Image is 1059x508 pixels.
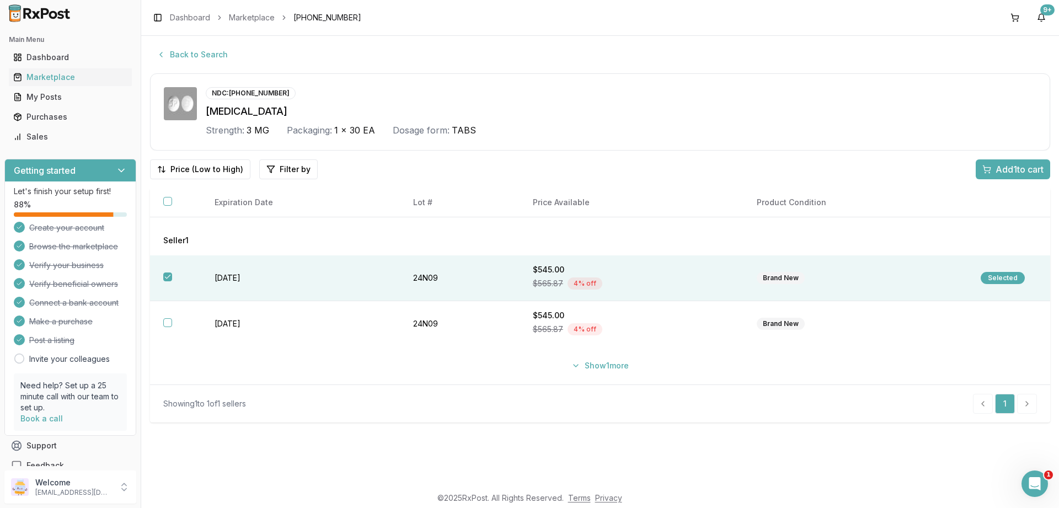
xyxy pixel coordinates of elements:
p: Need help? Set up a 25 minute call with our team to set up. [20,380,120,413]
img: Trulance 3 MG TABS [164,87,197,120]
div: Packaging: [287,124,332,137]
h2: Main Menu [9,35,132,44]
div: $545.00 [533,310,730,321]
span: TABS [452,124,476,137]
img: User avatar [11,478,29,496]
span: Price (Low to High) [170,164,243,175]
td: [DATE] [201,301,399,347]
span: Seller 1 [163,235,189,246]
span: 1 [1044,470,1053,479]
button: Feedback [4,456,136,475]
button: My Posts [4,88,136,106]
a: Purchases [9,107,132,127]
span: Connect a bank account [29,297,119,308]
button: Add1to cart [976,159,1050,179]
nav: pagination [973,394,1037,414]
iframe: Intercom live chat [1021,470,1048,497]
div: 4 % off [568,323,602,335]
button: Dashboard [4,49,136,66]
p: Let's finish your setup first! [14,186,127,197]
th: Lot # [400,188,520,217]
button: Price (Low to High) [150,159,250,179]
span: $565.87 [533,278,563,289]
div: Selected [981,272,1025,284]
td: 24N09 [400,301,520,347]
div: Brand New [757,272,805,284]
div: Dashboard [13,52,127,63]
td: 24N09 [400,255,520,301]
div: Strength: [206,124,244,137]
img: RxPost Logo [4,4,75,22]
nav: breadcrumb [170,12,361,23]
div: My Posts [13,92,127,103]
h3: Getting started [14,164,76,177]
span: Create your account [29,222,104,233]
span: Feedback [26,460,64,471]
span: 3 MG [247,124,269,137]
th: Expiration Date [201,188,399,217]
span: Browse the marketplace [29,241,118,252]
span: Add 1 to cart [996,163,1044,176]
button: Back to Search [150,45,234,65]
p: [EMAIL_ADDRESS][DOMAIN_NAME] [35,488,112,497]
a: Marketplace [229,12,275,23]
button: Show1more [565,356,635,376]
span: Post a listing [29,335,74,346]
button: 9+ [1033,9,1050,26]
span: Verify beneficial owners [29,279,118,290]
div: Marketplace [13,72,127,83]
a: My Posts [9,87,132,107]
span: $565.87 [533,324,563,335]
button: Marketplace [4,68,136,86]
div: NDC: [PHONE_NUMBER] [206,87,296,99]
span: Verify your business [29,260,104,271]
a: Book a call [20,414,63,423]
span: [PHONE_NUMBER] [293,12,361,23]
div: $545.00 [533,264,730,275]
button: Support [4,436,136,456]
div: Purchases [13,111,127,122]
button: Purchases [4,108,136,126]
div: Sales [13,131,127,142]
div: 9+ [1040,4,1055,15]
a: Terms [568,493,591,502]
button: Sales [4,128,136,146]
div: Brand New [757,318,805,330]
a: Marketplace [9,67,132,87]
div: Dosage form: [393,124,450,137]
div: Showing 1 to 1 of 1 sellers [163,398,246,409]
td: [DATE] [201,255,399,301]
span: 88 % [14,199,31,210]
th: Product Condition [744,188,967,217]
a: Privacy [595,493,622,502]
th: Price Available [520,188,744,217]
a: Sales [9,127,132,147]
a: Invite your colleagues [29,354,110,365]
a: Dashboard [170,12,210,23]
a: 1 [995,394,1015,414]
button: Filter by [259,159,318,179]
p: Welcome [35,477,112,488]
div: [MEDICAL_DATA] [206,104,1036,119]
span: 1 x 30 EA [334,124,375,137]
div: 4 % off [568,277,602,290]
span: Filter by [280,164,311,175]
a: Dashboard [9,47,132,67]
span: Make a purchase [29,316,93,327]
